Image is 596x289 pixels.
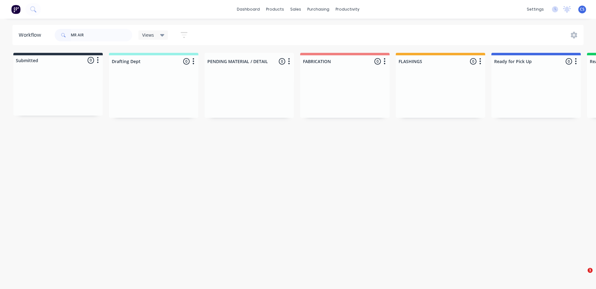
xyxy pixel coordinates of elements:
[304,5,332,14] div: purchasing
[142,32,154,38] span: Views
[287,5,304,14] div: sales
[588,268,593,273] span: 1
[580,7,585,12] span: CS
[575,268,590,283] iframe: Intercom live chat
[11,5,20,14] img: Factory
[71,29,132,41] input: Search for orders...
[524,5,547,14] div: settings
[234,5,263,14] a: dashboard
[263,5,287,14] div: products
[19,31,44,39] div: Workflow
[332,5,363,14] div: productivity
